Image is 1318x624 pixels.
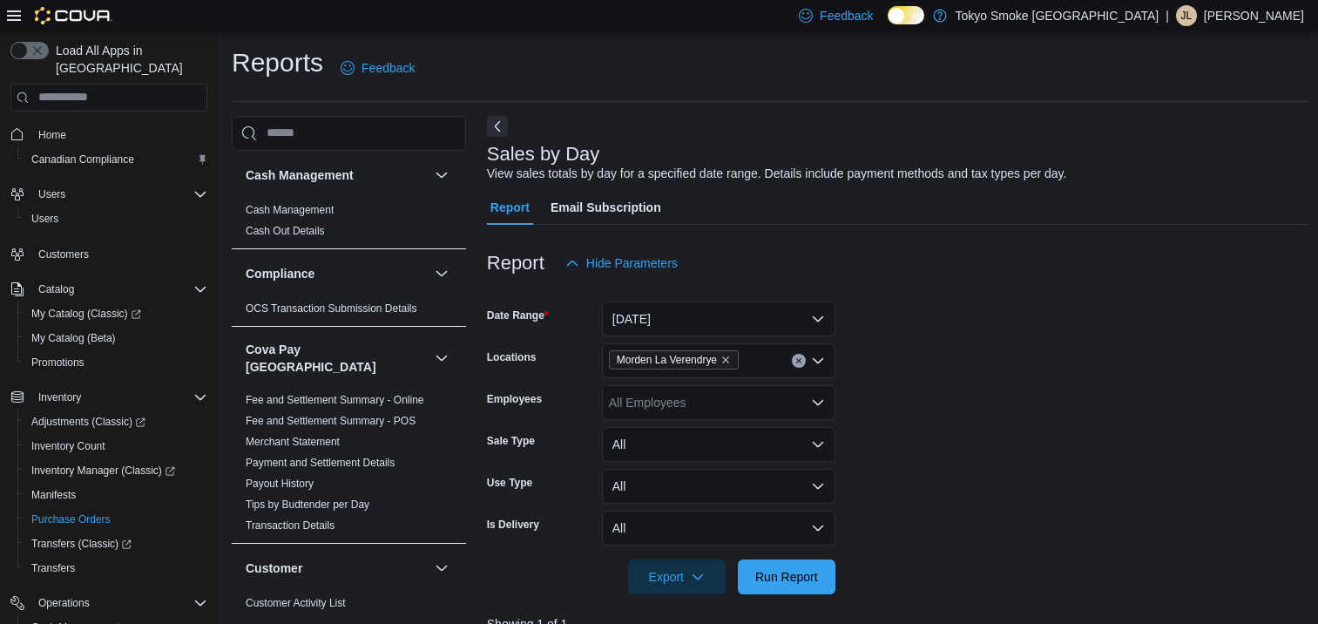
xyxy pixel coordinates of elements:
[246,265,314,282] h3: Compliance
[31,244,96,265] a: Customers
[31,512,111,526] span: Purchase Orders
[487,165,1067,183] div: View sales totals by day for a specified date range. Details include payment methods and tax type...
[24,558,82,579] a: Transfers
[31,279,81,300] button: Catalog
[431,348,452,369] button: Cova Pay [GEOGRAPHIC_DATA]
[3,385,214,410] button: Inventory
[246,302,417,315] span: OCS Transaction Submission Details
[334,51,422,85] a: Feedback
[3,182,214,207] button: Users
[24,436,207,457] span: Inventory Count
[17,507,214,532] button: Purchase Orders
[31,153,134,166] span: Canadian Compliance
[1204,5,1304,26] p: [PERSON_NAME]
[24,485,207,505] span: Manifests
[31,537,132,551] span: Transfers (Classic)
[246,478,314,490] a: Payout History
[31,387,88,408] button: Inventory
[31,488,76,502] span: Manifests
[246,499,369,511] a: Tips by Budtender per Day
[24,533,139,554] a: Transfers (Classic)
[31,387,207,408] span: Inventory
[602,302,835,336] button: [DATE]
[31,593,207,614] span: Operations
[31,561,75,575] span: Transfers
[246,341,428,376] button: Cova Pay [GEOGRAPHIC_DATA]
[24,352,207,373] span: Promotions
[17,458,214,483] a: Inventory Manager (Classic)
[24,485,83,505] a: Manifests
[888,6,924,24] input: Dark Mode
[3,591,214,615] button: Operations
[24,509,118,530] a: Purchase Orders
[246,204,334,216] a: Cash Management
[17,556,214,580] button: Transfers
[24,328,207,349] span: My Catalog (Beta)
[246,265,428,282] button: Compliance
[639,560,715,594] span: Export
[246,560,302,577] h3: Customer
[31,356,84,370] span: Promotions
[792,354,806,368] button: Clear input
[38,282,74,296] span: Catalog
[232,298,466,326] div: Compliance
[246,436,340,448] a: Merchant Statement
[31,243,207,265] span: Customers
[956,5,1159,26] p: Tokyo Smoke [GEOGRAPHIC_DATA]
[17,302,214,326] a: My Catalog (Classic)
[1181,5,1193,26] span: JL
[602,469,835,504] button: All
[246,394,424,406] a: Fee and Settlement Summary - Online
[487,518,539,532] label: Is Delivery
[246,302,417,315] a: OCS Transaction Submission Details
[17,410,214,434] a: Adjustments (Classic)
[35,7,112,24] img: Cova
[586,254,678,272] span: Hide Parameters
[246,435,340,449] span: Merchant Statement
[246,596,346,610] span: Customer Activity List
[811,354,825,368] button: Open list of options
[17,434,214,458] button: Inventory Count
[487,392,542,406] label: Employees
[246,166,428,184] button: Cash Management
[431,263,452,284] button: Compliance
[24,303,207,324] span: My Catalog (Classic)
[24,303,148,324] a: My Catalog (Classic)
[487,476,532,490] label: Use Type
[232,390,466,543] div: Cova Pay [GEOGRAPHIC_DATA]
[888,24,889,25] span: Dark Mode
[487,116,508,137] button: Next
[487,309,549,322] label: Date Range
[38,128,66,142] span: Home
[232,45,323,80] h1: Reports
[31,184,72,205] button: Users
[1166,5,1169,26] p: |
[487,253,544,274] h3: Report
[24,411,207,432] span: Adjustments (Classic)
[246,560,428,577] button: Customer
[24,149,141,170] a: Canadian Compliance
[31,124,207,146] span: Home
[24,558,207,579] span: Transfers
[38,390,81,404] span: Inventory
[38,248,89,261] span: Customers
[362,59,415,77] span: Feedback
[24,533,207,554] span: Transfers (Classic)
[431,165,452,186] button: Cash Management
[246,414,416,428] span: Fee and Settlement Summary - POS
[617,351,717,369] span: Morden La Verendrye
[609,350,739,370] span: Morden La Verendrye
[232,200,466,248] div: Cash Management
[246,457,395,469] a: Payment and Settlement Details
[246,498,369,512] span: Tips by Budtender per Day
[551,190,661,225] span: Email Subscription
[602,511,835,546] button: All
[24,411,152,432] a: Adjustments (Classic)
[246,224,325,238] span: Cash Out Details
[755,568,818,586] span: Run Report
[487,144,600,165] h3: Sales by Day
[24,436,112,457] a: Inventory Count
[246,166,354,184] h3: Cash Management
[31,464,175,478] span: Inventory Manager (Classic)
